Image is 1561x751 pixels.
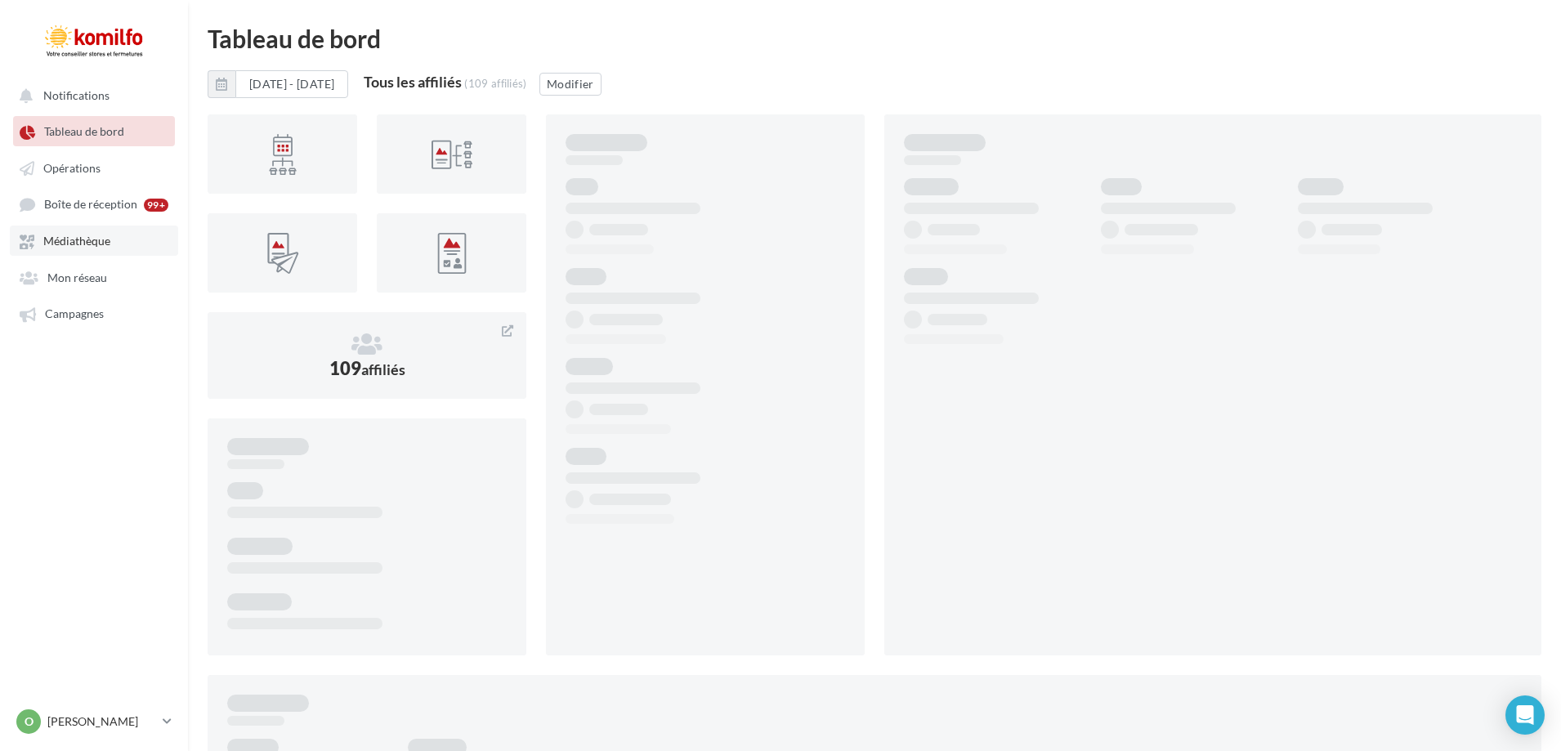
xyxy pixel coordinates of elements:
a: Médiathèque [10,226,178,255]
a: Opérations [10,153,178,182]
a: Mon réseau [10,262,178,292]
a: Boîte de réception 99+ [10,189,178,219]
span: 109 [329,357,405,379]
a: Tableau de bord [10,116,178,145]
span: Opérations [43,161,101,175]
span: Campagnes [45,307,104,321]
span: Boîte de réception [44,198,137,212]
div: Open Intercom Messenger [1505,695,1545,735]
button: [DATE] - [DATE] [235,70,348,98]
button: Modifier [539,73,602,96]
button: [DATE] - [DATE] [208,70,348,98]
div: Tous les affiliés [364,74,462,89]
button: Notifications [10,80,172,110]
span: Médiathèque [43,235,110,248]
span: Tableau de bord [44,125,124,139]
p: [PERSON_NAME] [47,713,156,730]
div: 99+ [144,199,168,212]
div: Tableau de bord [208,26,1541,51]
span: O [25,713,34,730]
a: O [PERSON_NAME] [13,706,175,737]
span: affiliés [361,360,405,378]
span: Mon réseau [47,270,107,284]
span: Notifications [43,88,110,102]
div: (109 affiliés) [464,77,527,90]
a: Campagnes [10,298,178,328]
